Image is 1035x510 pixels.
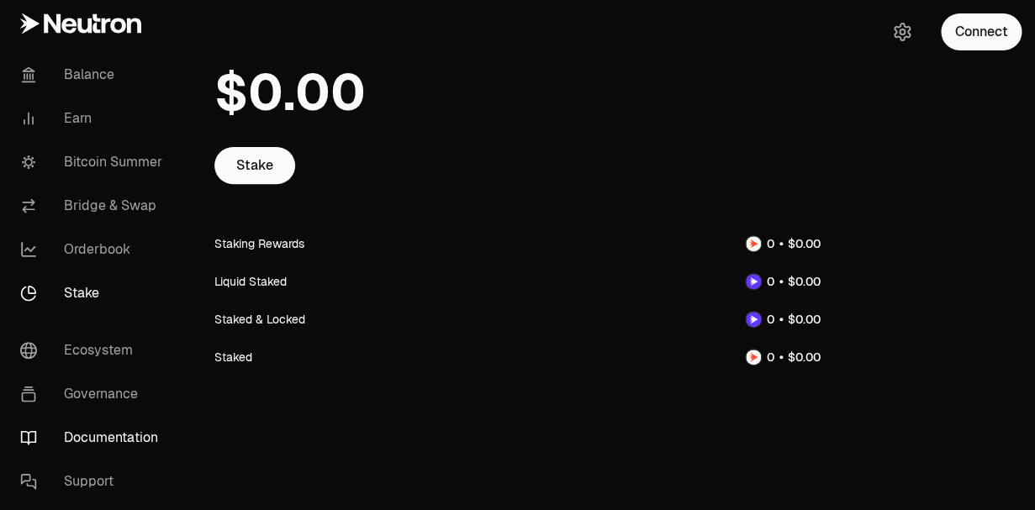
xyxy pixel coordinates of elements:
[7,416,182,460] a: Documentation
[746,236,761,251] img: NTRN Logo
[214,235,304,252] div: Staking Rewards
[7,460,182,503] a: Support
[7,97,182,140] a: Earn
[746,312,761,327] img: dNTRN Logo
[214,311,305,328] div: Staked & Locked
[746,350,761,365] img: NTRN Logo
[941,13,1022,50] button: Connect
[7,372,182,416] a: Governance
[7,329,182,372] a: Ecosystem
[746,274,761,289] img: dNTRN Logo
[7,184,182,228] a: Bridge & Swap
[214,147,295,184] a: Stake
[7,271,182,315] a: Stake
[214,349,252,365] div: Staked
[7,140,182,184] a: Bitcoin Summer
[7,53,182,97] a: Balance
[7,228,182,271] a: Orderbook
[214,273,287,290] div: Liquid Staked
